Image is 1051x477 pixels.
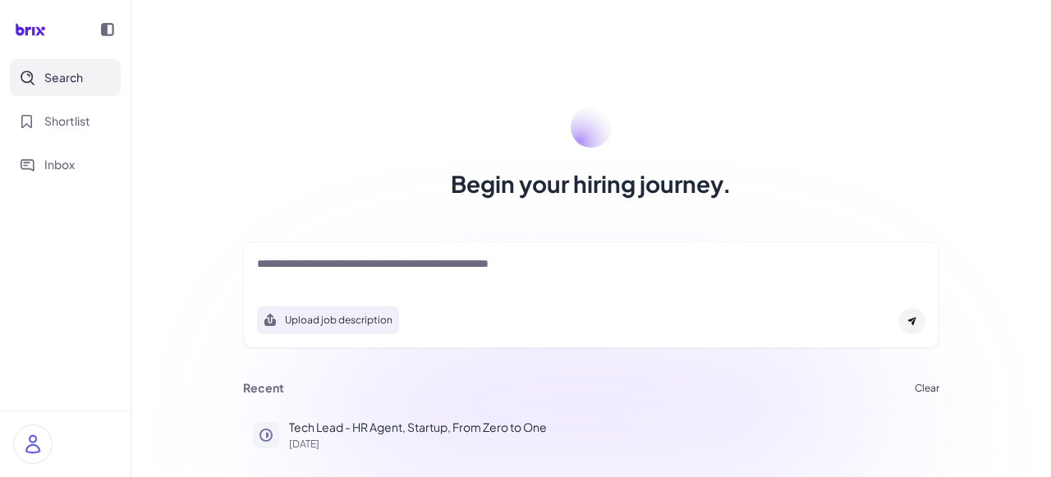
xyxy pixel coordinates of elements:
span: Inbox [44,156,75,173]
button: Search [10,59,121,96]
span: Search [44,69,83,86]
img: user_logo.png [14,425,52,463]
h1: Begin your hiring journey. [451,167,732,200]
button: Clear [915,383,939,393]
p: Tech Lead - HR Agent, Startup, From Zero to One [289,419,929,436]
h3: Recent [243,381,284,396]
p: [DATE] [289,439,929,449]
button: Search using job description [257,306,399,334]
button: Tech Lead - HR Agent, Startup, From Zero to One[DATE] [243,409,939,459]
span: Shortlist [44,112,90,130]
button: Inbox [10,146,121,183]
button: Shortlist [10,103,121,140]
